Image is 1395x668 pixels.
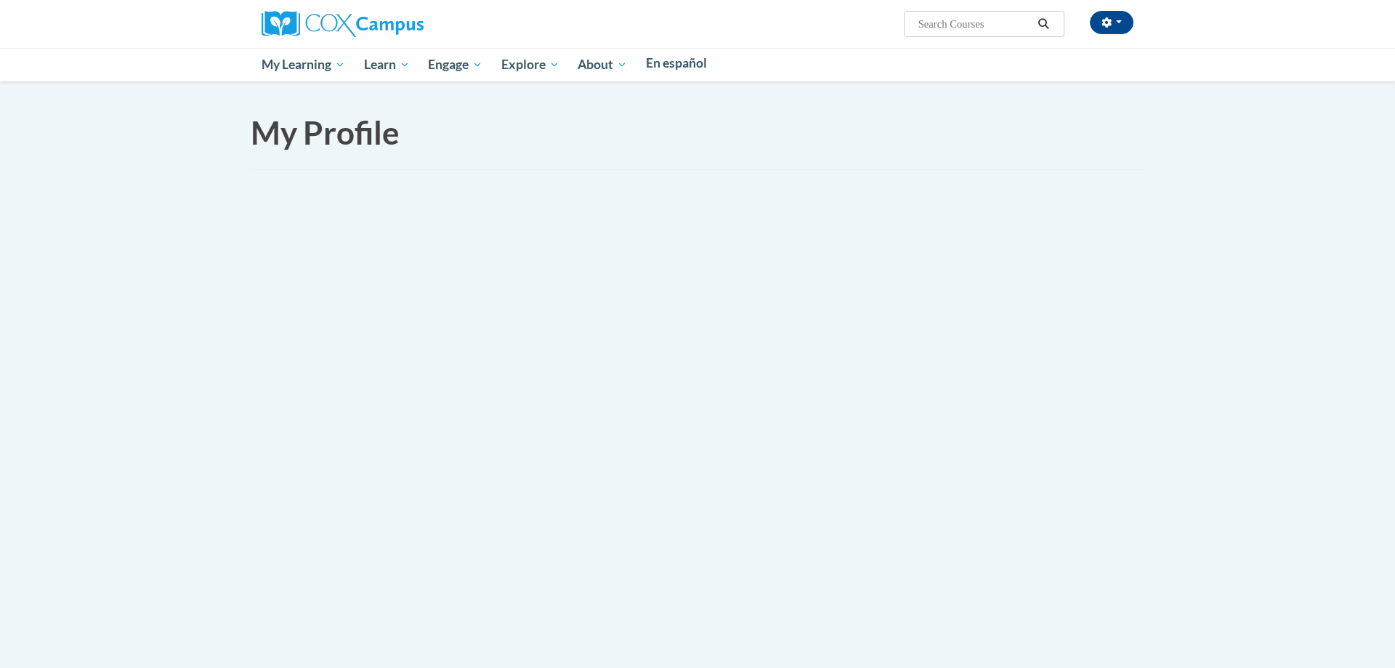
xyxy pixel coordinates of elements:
[240,48,1155,81] div: Main menu
[355,48,419,81] a: Learn
[251,113,400,151] span: My Profile
[569,48,637,81] a: About
[428,56,482,73] span: Engage
[262,17,424,29] a: Cox Campus
[1038,19,1051,30] i: 
[252,48,355,81] a: My Learning
[501,56,559,73] span: Explore
[492,48,569,81] a: Explore
[1033,15,1055,33] button: Search
[262,56,345,73] span: My Learning
[646,55,707,71] span: En español
[917,15,1033,33] input: Search Courses
[636,48,716,79] a: En español
[1090,11,1133,34] button: Account Settings
[262,11,424,37] img: Cox Campus
[578,56,627,73] span: About
[364,56,410,73] span: Learn
[418,48,492,81] a: Engage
